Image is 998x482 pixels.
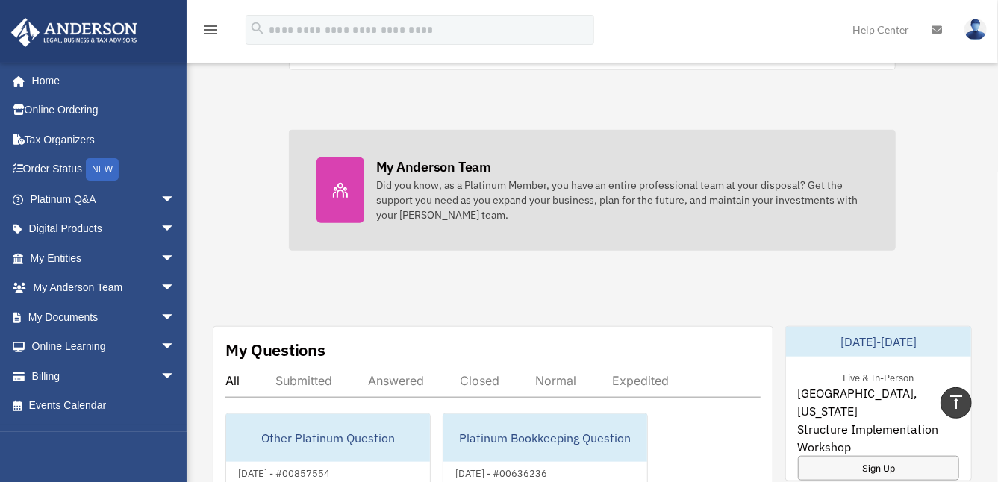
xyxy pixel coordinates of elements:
[202,21,219,39] i: menu
[249,20,266,37] i: search
[160,214,190,245] span: arrow_drop_down
[798,384,959,420] span: [GEOGRAPHIC_DATA], [US_STATE]
[160,302,190,333] span: arrow_drop_down
[202,26,219,39] a: menu
[7,18,142,47] img: Anderson Advisors Platinum Portal
[226,464,342,480] div: [DATE] - #00857554
[10,391,198,421] a: Events Calendar
[10,154,198,185] a: Order StatusNEW
[786,327,971,357] div: [DATE]-[DATE]
[460,373,499,388] div: Closed
[275,373,332,388] div: Submitted
[10,243,198,273] a: My Entitiesarrow_drop_down
[160,361,190,392] span: arrow_drop_down
[10,302,198,332] a: My Documentsarrow_drop_down
[10,273,198,303] a: My Anderson Teamarrow_drop_down
[443,464,559,480] div: [DATE] - #00636236
[376,178,869,222] div: Did you know, as a Platinum Member, you have an entire professional team at your disposal? Get th...
[798,456,959,481] a: Sign Up
[225,373,240,388] div: All
[160,273,190,304] span: arrow_drop_down
[225,339,325,361] div: My Questions
[10,184,198,214] a: Platinum Q&Aarrow_drop_down
[947,393,965,411] i: vertical_align_top
[289,130,896,251] a: My Anderson Team Did you know, as a Platinum Member, you have an entire professional team at your...
[443,414,647,462] div: Platinum Bookkeeping Question
[798,420,959,456] span: Structure Implementation Workshop
[10,66,190,96] a: Home
[10,332,198,362] a: Online Learningarrow_drop_down
[376,157,491,176] div: My Anderson Team
[226,414,430,462] div: Other Platinum Question
[10,125,198,154] a: Tax Organizers
[831,369,926,384] div: Live & In-Person
[612,373,669,388] div: Expedited
[964,19,987,40] img: User Pic
[941,387,972,419] a: vertical_align_top
[160,243,190,274] span: arrow_drop_down
[160,332,190,363] span: arrow_drop_down
[10,361,198,391] a: Billingarrow_drop_down
[10,96,198,125] a: Online Ordering
[10,214,198,244] a: Digital Productsarrow_drop_down
[535,373,576,388] div: Normal
[86,158,119,181] div: NEW
[368,373,424,388] div: Answered
[160,184,190,215] span: arrow_drop_down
